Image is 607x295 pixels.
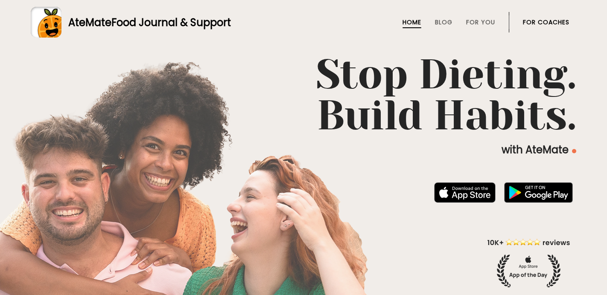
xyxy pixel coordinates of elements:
[466,19,495,26] a: For You
[403,19,421,26] a: Home
[31,143,576,157] p: with AteMate
[523,19,569,26] a: For Coaches
[31,7,576,38] a: AteMateFood Journal & Support
[31,54,576,136] h1: Stop Dieting. Build Habits.
[111,15,231,29] span: Food Journal & Support
[435,19,452,26] a: Blog
[61,15,231,30] div: AteMate
[504,182,573,203] img: badge-download-google.png
[434,182,496,203] img: badge-download-apple.svg
[481,237,576,287] img: home-hero-appoftheday.png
